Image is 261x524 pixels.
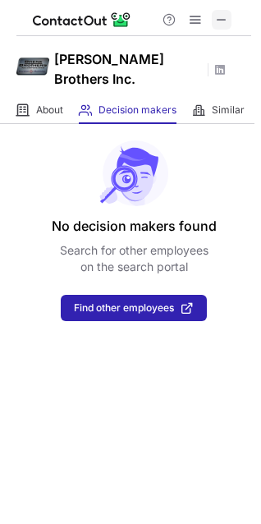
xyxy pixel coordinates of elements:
[98,140,169,206] img: No leads found
[54,49,202,89] h1: [PERSON_NAME] Brothers Inc.
[16,50,49,83] img: ccba99c0cc4255de11eefc22fc143126
[61,295,207,321] button: Find other employees
[33,10,131,30] img: ContactOut v5.3.10
[52,216,217,236] header: No decision makers found
[60,242,208,275] p: Search for other employees on the search portal
[36,103,63,117] span: About
[212,103,245,117] span: Similar
[98,103,176,117] span: Decision makers
[74,302,174,314] span: Find other employees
